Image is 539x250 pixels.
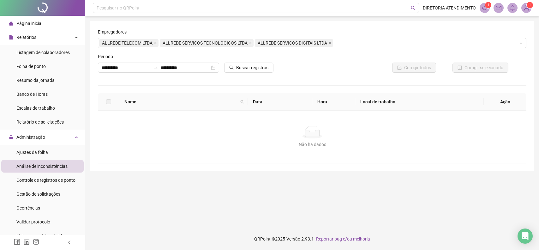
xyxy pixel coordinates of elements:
[154,41,157,45] span: close
[239,97,245,107] span: search
[124,98,238,105] span: Nome
[16,64,46,69] span: Folha de ponto
[14,239,20,245] span: facebook
[529,3,531,7] span: 1
[487,3,489,7] span: 1
[286,236,300,241] span: Versão
[9,35,13,40] span: file
[153,65,158,70] span: to
[482,5,488,11] span: notification
[452,63,508,73] button: Corrigir selecionado
[98,53,117,60] label: Período
[105,141,519,148] div: Não há dados
[518,229,533,244] div: Open Intercom Messenger
[392,63,436,73] button: Corrigir todos
[16,119,64,125] span: Relatório de solicitações
[16,92,48,97] span: Banco de Horas
[485,2,491,8] sup: 1
[312,93,355,111] th: Hora
[23,239,30,245] span: linkedin
[102,40,153,46] span: ALLREDE TELECOM LTDA
[9,21,13,26] span: home
[240,100,244,104] span: search
[16,50,70,55] span: Listagem de colaboradores
[16,233,64,238] span: Link para registro rápido
[355,93,484,111] th: Local de trabalho
[248,93,312,111] th: Data
[16,178,75,183] span: Controle de registros de ponto
[489,98,522,105] div: Ação
[16,150,48,155] span: Ajustes da folha
[85,228,539,250] footer: QRPoint © 2025 - 2.93.1 -
[510,5,515,11] span: bell
[411,6,416,10] span: search
[16,192,60,197] span: Gestão de solicitações
[224,63,273,73] button: Buscar registros
[16,135,45,140] span: Administração
[33,239,39,245] span: instagram
[527,2,533,8] sup: Atualize o seu contato no menu Meus Dados
[16,35,36,40] span: Relatórios
[163,40,248,46] span: ALLREDE SERVICOS TECNOLOGICOS LTDA
[160,39,254,47] span: ALLREDE SERVICOS TECNOLOGICOS LTDA
[236,64,268,71] span: Buscar registros
[98,28,131,35] label: Empregadores
[249,41,252,45] span: close
[99,39,159,47] span: ALLREDE TELECOM LTDA
[16,78,55,83] span: Resumo da jornada
[229,65,234,70] span: search
[316,236,370,241] span: Reportar bug e/ou melhoria
[16,106,55,111] span: Escalas de trabalho
[328,41,332,45] span: close
[255,39,333,47] span: ALLREDE SERVICOS DIGITAIS LTDA
[67,240,71,245] span: left
[16,219,50,224] span: Validar protocolo
[16,21,42,26] span: Página inicial
[16,164,68,169] span: Análise de inconsistências
[153,65,158,70] span: swap-right
[258,40,327,46] span: ALLREDE SERVICOS DIGITAIS LTDA
[16,205,40,210] span: Ocorrências
[9,135,13,139] span: lock
[496,5,501,11] span: mail
[423,4,476,11] span: DIRETORIA ATENDIMENTO
[522,3,531,13] img: 93713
